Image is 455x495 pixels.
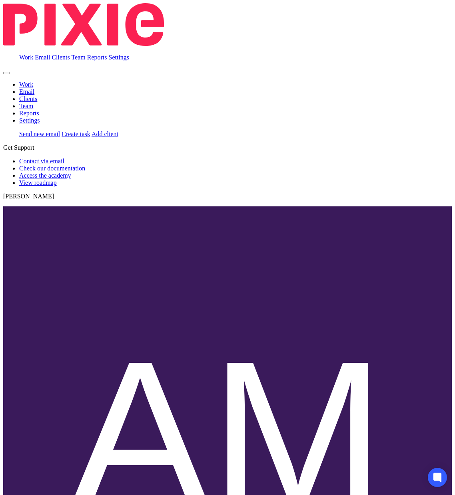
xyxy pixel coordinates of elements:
[19,131,60,137] a: Send new email
[19,179,57,186] a: View roadmap
[19,172,71,179] a: Access the academy
[19,81,33,88] a: Work
[19,165,85,172] a: Check our documentation
[19,117,40,124] a: Settings
[109,54,130,61] a: Settings
[71,54,85,61] a: Team
[3,193,452,200] p: [PERSON_NAME]
[52,54,70,61] a: Clients
[87,54,107,61] a: Reports
[35,54,50,61] a: Email
[19,54,33,61] a: Work
[3,144,34,151] span: Get Support
[19,110,39,117] a: Reports
[19,95,37,102] a: Clients
[3,3,164,46] img: Pixie
[19,158,64,164] a: Contact via email
[19,88,34,95] a: Email
[62,131,90,137] a: Create task
[19,103,33,109] a: Team
[92,131,118,137] a: Add client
